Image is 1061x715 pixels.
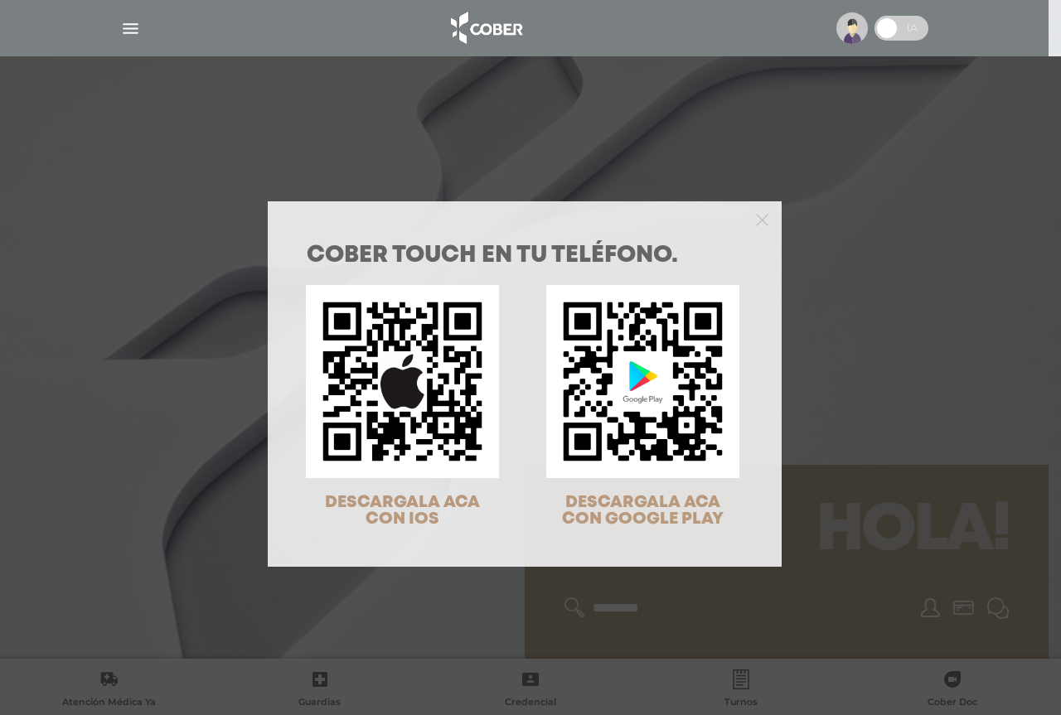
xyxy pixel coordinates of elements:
[306,285,499,478] img: qr-code
[325,495,480,527] span: DESCARGALA ACA CON IOS
[756,211,768,226] button: Close
[546,285,739,478] img: qr-code
[307,244,743,268] h1: COBER TOUCH en tu teléfono.
[562,495,724,527] span: DESCARGALA ACA CON GOOGLE PLAY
